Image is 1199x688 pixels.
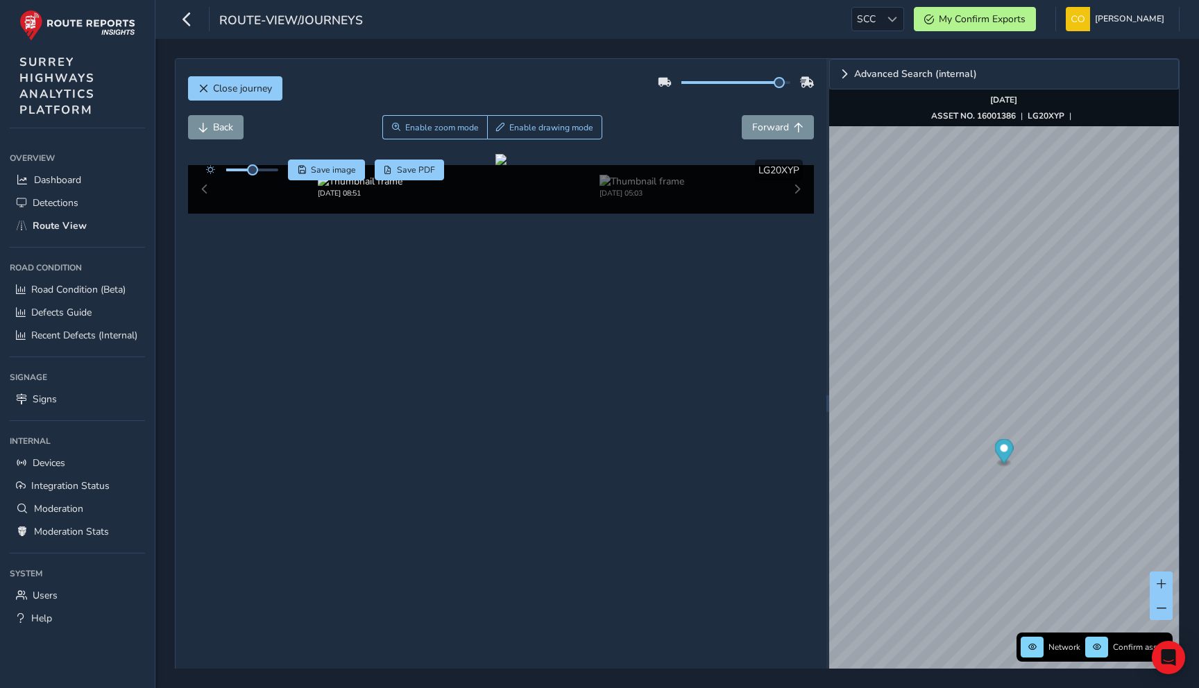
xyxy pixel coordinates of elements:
span: SURREY HIGHWAYS ANALYTICS PLATFORM [19,54,95,118]
span: Save PDF [397,164,435,175]
button: My Confirm Exports [914,7,1036,31]
div: Internal [10,431,145,452]
button: PDF [375,160,445,180]
span: Signs [33,393,57,406]
span: Advanced Search (internal) [854,69,977,79]
a: Integration Status [10,474,145,497]
span: Recent Defects (Internal) [31,329,137,342]
span: Save image [311,164,356,175]
a: Expand [829,59,1179,89]
span: Dashboard [34,173,81,187]
img: rr logo [19,10,135,41]
a: Signs [10,388,145,411]
span: My Confirm Exports [939,12,1026,26]
span: Enable drawing mode [509,122,593,133]
button: [PERSON_NAME] [1066,7,1169,31]
div: Signage [10,367,145,388]
span: Network [1048,642,1080,653]
span: Integration Status [31,479,110,492]
a: Detections [10,191,145,214]
a: Road Condition (Beta) [10,278,145,301]
a: Route View [10,214,145,237]
span: Confirm assets [1113,642,1168,653]
a: Devices [10,452,145,474]
a: Moderation [10,497,145,520]
strong: LG20XYP [1028,110,1064,121]
button: Draw [487,115,603,139]
button: Save [288,160,365,180]
span: Moderation Stats [34,525,109,538]
button: Back [188,115,244,139]
div: | | [931,110,1076,121]
a: Moderation Stats [10,520,145,543]
div: Overview [10,148,145,169]
div: Map marker [994,439,1013,467]
span: Detections [33,196,78,209]
button: Close journey [188,76,282,101]
a: Help [10,607,145,630]
span: route-view/journeys [219,12,363,31]
img: Thumbnail frame [318,175,402,188]
div: Road Condition [10,257,145,278]
a: Defects Guide [10,301,145,324]
span: Close journey [213,82,272,95]
div: System [10,563,145,584]
div: [DATE] 08:51 [318,188,402,198]
span: Defects Guide [31,306,92,319]
div: Open Intercom Messenger [1152,641,1185,674]
img: diamond-layout [1066,7,1090,31]
button: Zoom [382,115,487,139]
span: Road Condition (Beta) [31,283,126,296]
span: Help [31,612,52,625]
a: Recent Defects (Internal) [10,324,145,347]
span: Users [33,589,58,602]
strong: ASSET NO. 16001386 [931,110,1016,121]
a: Users [10,584,145,607]
span: Forward [752,121,789,134]
span: [PERSON_NAME] [1095,7,1164,31]
img: Thumbnail frame [599,175,684,188]
strong: [DATE] [990,94,1017,105]
span: Enable zoom mode [405,122,479,133]
span: SCC [852,8,881,31]
button: Forward [742,115,814,139]
span: Back [213,121,233,134]
span: Moderation [34,502,83,515]
a: Dashboard [10,169,145,191]
span: LG20XYP [758,164,799,177]
span: Devices [33,456,65,470]
span: Route View [33,219,87,232]
div: [DATE] 05:03 [599,188,684,198]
